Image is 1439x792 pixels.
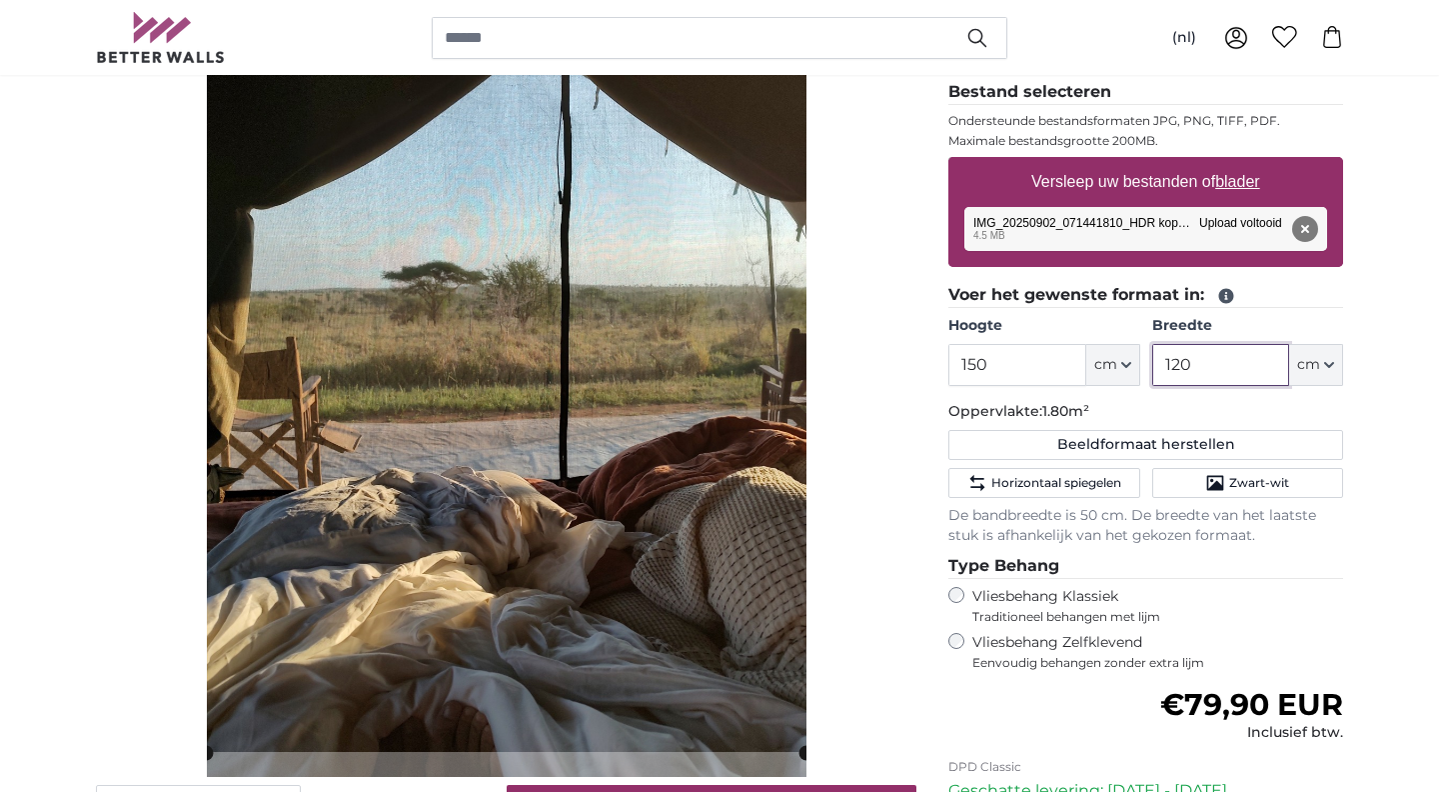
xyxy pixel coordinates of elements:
[1297,355,1320,375] span: cm
[972,587,1306,625] label: Vliesbehang Klassiek
[1094,355,1117,375] span: cm
[948,506,1343,546] p: De bandbreedte is 50 cm. De breedte van het laatste stuk is afhankelijk van het gekozen formaat.
[1152,468,1343,498] button: Zwart-wit
[1156,20,1212,56] button: (nl)
[948,113,1343,129] p: Ondersteunde bestandsformaten JPG, PNG, TIFF, PDF.
[96,12,226,63] img: Betterwalls
[991,475,1121,491] span: Horizontaal spiegelen
[948,80,1343,105] legend: Bestand selecteren
[1215,173,1259,190] u: blader
[1160,686,1343,723] span: €79,90 EUR
[948,759,1343,775] p: DPD Classic
[948,283,1343,308] legend: Voer het gewenste formaat in:
[972,609,1306,625] span: Traditioneel behangen met lijm
[1042,402,1089,420] span: 1.80m²
[972,655,1343,671] span: Eenvoudig behangen zonder extra lijm
[1160,723,1343,743] div: Inclusief btw.
[948,468,1139,498] button: Horizontaal spiegelen
[948,316,1139,336] label: Hoogte
[948,402,1343,422] p: Oppervlakte:
[972,633,1343,671] label: Vliesbehang Zelfklevend
[948,554,1343,579] legend: Type Behang
[1086,344,1140,386] button: cm
[1152,316,1343,336] label: Breedte
[1229,475,1289,491] span: Zwart-wit
[1023,162,1268,202] label: Versleep uw bestanden of
[948,133,1343,149] p: Maximale bestandsgrootte 200MB.
[948,430,1343,460] button: Beeldformaat herstellen
[1289,344,1343,386] button: cm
